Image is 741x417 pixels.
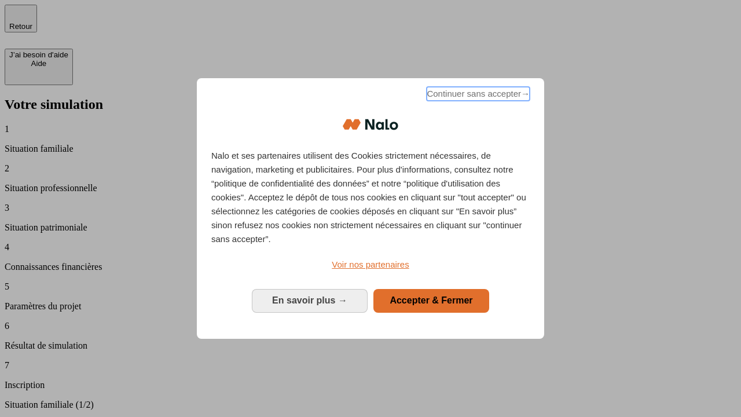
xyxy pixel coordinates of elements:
button: En savoir plus: Configurer vos consentements [252,289,368,312]
span: Voir nos partenaires [332,259,409,269]
span: En savoir plus → [272,295,347,305]
img: Logo [343,107,398,142]
span: Accepter & Fermer [390,295,472,305]
a: Voir nos partenaires [211,258,530,272]
p: Nalo et ses partenaires utilisent des Cookies strictement nécessaires, de navigation, marketing e... [211,149,530,246]
button: Accepter & Fermer: Accepter notre traitement des données et fermer [373,289,489,312]
span: Continuer sans accepter→ [427,87,530,101]
div: Bienvenue chez Nalo Gestion du consentement [197,78,544,338]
